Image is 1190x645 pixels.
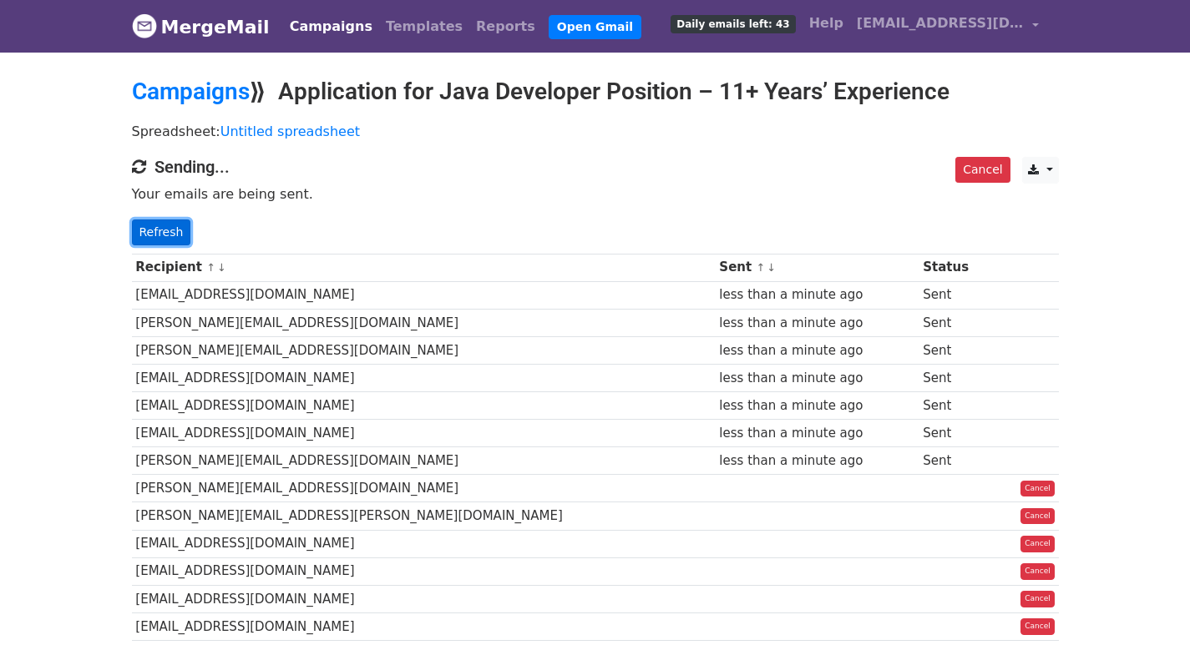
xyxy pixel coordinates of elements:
[132,9,270,44] a: MergeMail
[1020,563,1055,580] a: Cancel
[283,10,379,43] a: Campaigns
[719,314,914,333] div: less than a minute ago
[1020,508,1055,525] a: Cancel
[132,13,157,38] img: MergeMail logo
[919,447,990,475] td: Sent
[857,13,1024,33] span: [EMAIL_ADDRESS][DOMAIN_NAME]
[132,557,716,585] td: [EMAIL_ADDRESS][DOMAIN_NAME]
[719,424,914,443] div: less than a minute ago
[132,475,716,502] td: [PERSON_NAME][EMAIL_ADDRESS][DOMAIN_NAME]
[132,123,1059,140] p: Spreadsheet:
[1020,481,1055,497] a: Cancel
[132,612,716,640] td: [EMAIL_ADDRESS][DOMAIN_NAME]
[919,392,990,420] td: Sent
[919,309,990,336] td: Sent
[132,78,1059,106] h2: ⟫ Application for Java Developer Position – 11+ Years’ Experience
[469,10,542,43] a: Reports
[132,254,716,281] th: Recipient
[220,123,360,139] a: Untitled spreadsheet
[132,392,716,420] td: [EMAIL_ADDRESS][DOMAIN_NAME]
[719,285,914,305] div: less than a minute ago
[803,7,850,40] a: Help
[132,309,716,336] td: [PERSON_NAME][EMAIL_ADDRESS][DOMAIN_NAME]
[671,15,795,33] span: Daily emails left: 43
[767,261,776,274] a: ↓
[549,15,641,39] a: Open Gmail
[919,420,990,447] td: Sent
[132,336,716,364] td: [PERSON_NAME][EMAIL_ADDRESS][DOMAIN_NAME]
[132,78,250,105] a: Campaigns
[1020,618,1055,635] a: Cancel
[132,530,716,557] td: [EMAIL_ADDRESS][DOMAIN_NAME]
[132,585,716,612] td: [EMAIL_ADDRESS][DOMAIN_NAME]
[132,281,716,309] td: [EMAIL_ADDRESS][DOMAIN_NAME]
[850,7,1046,46] a: [EMAIL_ADDRESS][DOMAIN_NAME]
[716,254,919,281] th: Sent
[132,364,716,391] td: [EMAIL_ADDRESS][DOMAIN_NAME]
[132,219,191,245] a: Refresh
[1106,565,1190,645] iframe: Chat Widget
[206,261,215,274] a: ↑
[132,420,716,447] td: [EMAIL_ADDRESS][DOMAIN_NAME]
[919,254,990,281] th: Status
[379,10,469,43] a: Templates
[132,157,1059,177] h4: Sending...
[955,157,1010,183] a: Cancel
[719,396,914,416] div: less than a minute ago
[132,185,1059,203] p: Your emails are being sent.
[756,261,765,274] a: ↑
[719,341,914,360] div: less than a minute ago
[919,281,990,309] td: Sent
[664,7,802,40] a: Daily emails left: 43
[1020,591,1055,607] a: Cancel
[1020,536,1055,552] a: Cancel
[719,369,914,388] div: less than a minute ago
[719,451,914,471] div: less than a minute ago
[919,364,990,391] td: Sent
[217,261,226,274] a: ↓
[919,336,990,364] td: Sent
[132,447,716,475] td: [PERSON_NAME][EMAIL_ADDRESS][DOMAIN_NAME]
[132,502,716,530] td: [PERSON_NAME][EMAIL_ADDRESS][PERSON_NAME][DOMAIN_NAME]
